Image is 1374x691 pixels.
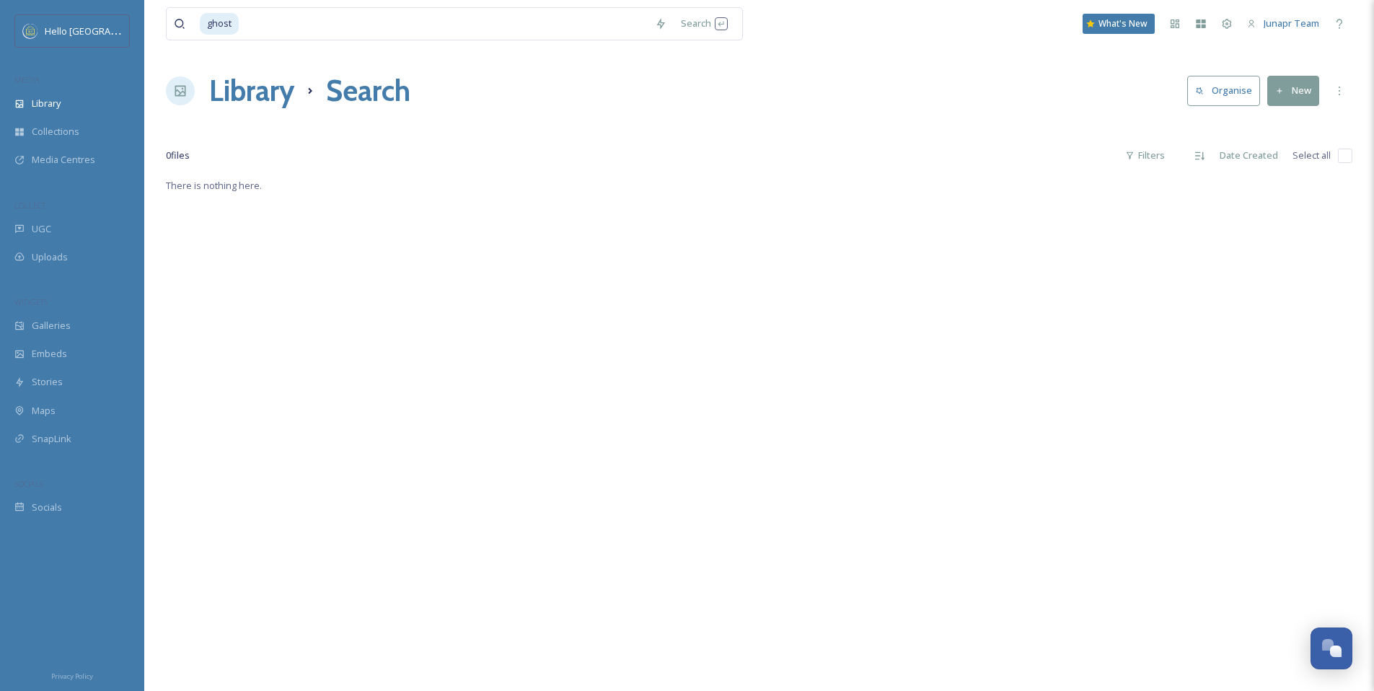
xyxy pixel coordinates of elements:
[45,24,161,38] span: Hello [GEOGRAPHIC_DATA]
[14,74,40,85] span: MEDIA
[209,69,294,113] a: Library
[32,222,51,236] span: UGC
[326,69,410,113] h1: Search
[32,97,61,110] span: Library
[166,179,262,192] span: There is nothing here.
[1212,141,1285,170] div: Date Created
[32,375,63,389] span: Stories
[1240,9,1326,38] a: Junapr Team
[32,404,56,418] span: Maps
[1267,76,1319,105] button: New
[1118,141,1172,170] div: Filters
[32,319,71,333] span: Galleries
[14,478,43,489] span: SOCIALS
[1264,17,1319,30] span: Junapr Team
[51,666,93,684] a: Privacy Policy
[23,24,38,38] img: images.png
[32,125,79,138] span: Collections
[200,13,239,34] span: ghost
[14,200,45,211] span: COLLECT
[32,347,67,361] span: Embeds
[166,149,190,162] span: 0 file s
[32,432,71,446] span: SnapLink
[32,153,95,167] span: Media Centres
[1311,628,1352,669] button: Open Chat
[32,501,62,514] span: Socials
[14,296,48,307] span: WIDGETS
[1292,149,1331,162] span: Select all
[51,672,93,681] span: Privacy Policy
[32,250,68,264] span: Uploads
[1083,14,1155,34] a: What's New
[1187,76,1260,105] button: Organise
[674,9,735,38] div: Search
